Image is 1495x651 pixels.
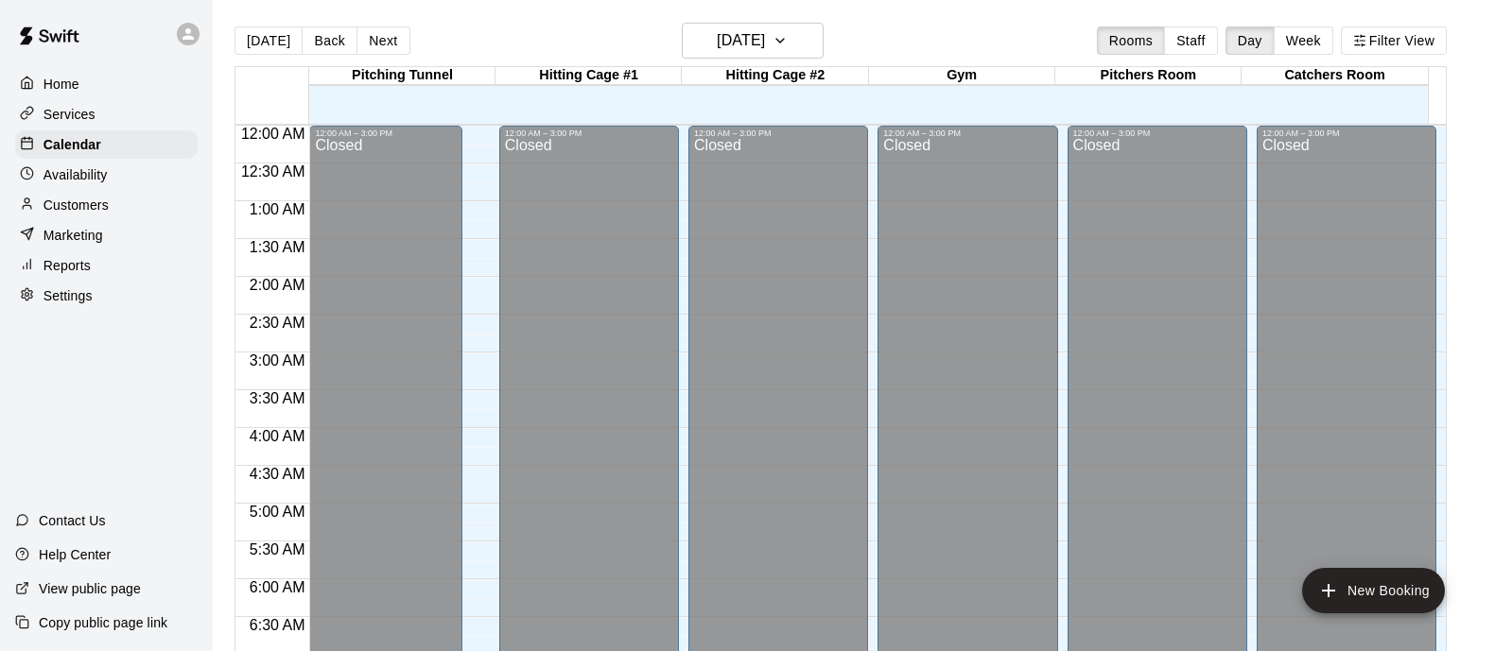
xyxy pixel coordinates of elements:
[245,541,310,557] span: 5:30 AM
[883,128,1052,138] div: 12:00 AM – 3:00 PM
[236,163,310,180] span: 12:30 AM
[1242,67,1428,85] div: Catchers Room
[43,75,79,94] p: Home
[15,161,198,189] a: Availability
[15,100,198,128] a: Services
[245,466,310,482] span: 4:30 AM
[1262,128,1431,138] div: 12:00 AM – 3:00 PM
[39,511,106,530] p: Contact Us
[1226,26,1275,55] button: Day
[235,26,303,55] button: [DATE]
[39,579,141,598] p: View public page
[43,105,96,124] p: Services
[1164,26,1218,55] button: Staff
[15,70,198,98] a: Home
[302,26,357,55] button: Back
[245,428,310,444] span: 4:00 AM
[245,579,310,595] span: 6:00 AM
[43,165,108,184] p: Availability
[1341,26,1447,55] button: Filter View
[315,128,457,138] div: 12:00 AM – 3:00 PM
[15,191,198,219] a: Customers
[15,282,198,310] a: Settings
[717,27,765,54] h6: [DATE]
[15,221,198,249] a: Marketing
[505,128,673,138] div: 12:00 AM – 3:00 PM
[495,67,682,85] div: Hitting Cage #1
[245,277,310,293] span: 2:00 AM
[15,251,198,280] a: Reports
[1302,568,1445,613] button: add
[1097,26,1165,55] button: Rooms
[1055,67,1242,85] div: Pitchers Room
[39,613,167,632] p: Copy public page link
[869,67,1055,85] div: Gym
[245,390,310,406] span: 3:30 AM
[1274,26,1333,55] button: Week
[694,128,862,138] div: 12:00 AM – 3:00 PM
[43,135,101,154] p: Calendar
[356,26,409,55] button: Next
[245,239,310,255] span: 1:30 AM
[245,201,310,217] span: 1:00 AM
[15,130,198,159] a: Calendar
[245,352,310,368] span: 3:00 AM
[39,545,111,564] p: Help Center
[43,256,91,275] p: Reports
[245,504,310,520] span: 5:00 AM
[236,126,310,142] span: 12:00 AM
[43,196,109,214] p: Customers
[682,67,868,85] div: Hitting Cage #2
[43,226,103,245] p: Marketing
[43,286,93,305] p: Settings
[245,315,310,331] span: 2:30 AM
[1073,128,1242,138] div: 12:00 AM – 3:00 PM
[682,23,824,59] button: [DATE]
[245,617,310,633] span: 6:30 AM
[309,67,495,85] div: Pitching Tunnel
